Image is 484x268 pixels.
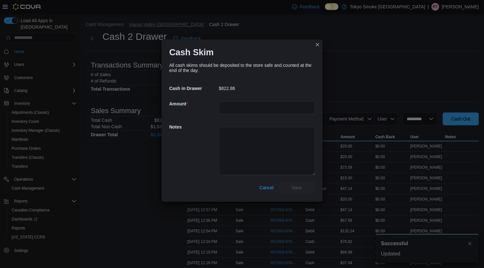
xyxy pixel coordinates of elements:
button: Cancel [257,181,276,194]
h1: Cash Skim [169,47,214,58]
button: Closes this modal window [314,41,321,49]
span: Save [292,184,302,191]
span: Cancel [260,184,274,191]
button: Save [279,181,315,194]
h5: Notes [169,121,218,133]
p: $822.86 [219,86,235,91]
div: All cash skims should be deposited to the store safe and counted at the end of the day. [169,63,315,73]
h5: Cash in Drawer [169,82,218,95]
h5: Amount [169,97,218,110]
